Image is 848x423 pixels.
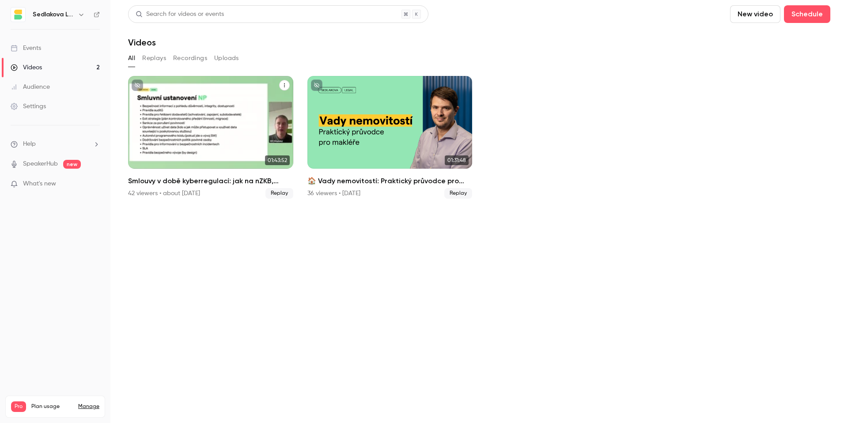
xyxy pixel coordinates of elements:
li: 🏠 Vady nemovitostí: Praktický průvodce pro makléře [307,76,473,199]
a: SpeakerHub [23,159,58,169]
span: Replay [265,188,293,199]
div: Audience [11,83,50,91]
div: Settings [11,102,46,111]
section: Videos [128,5,830,418]
a: 01:31:48🏠 Vady nemovitostí: Praktický průvodce pro makléře36 viewers • [DATE]Replay [307,76,473,199]
span: What's new [23,179,56,189]
li: Smlouvy v době kyberregulací: jak na nZKB, DORA a GDPR [128,76,293,199]
span: Help [23,140,36,149]
button: Replays [142,51,166,65]
h1: Videos [128,37,156,48]
span: new [63,160,81,169]
h2: Smlouvy v době kyberregulací: jak na nZKB, DORA a GDPR [128,176,293,186]
button: All [128,51,135,65]
button: Uploads [214,51,239,65]
a: 01:43:52Smlouvy v době kyberregulací: jak na nZKB, DORA a GDPR42 viewers • about [DATE]Replay [128,76,293,199]
li: help-dropdown-opener [11,140,100,149]
div: Events [11,44,41,53]
button: unpublished [311,79,322,91]
div: 42 viewers • about [DATE] [128,189,200,198]
ul: Videos [128,76,830,199]
button: Schedule [784,5,830,23]
img: Sedlakova Legal [11,8,25,22]
span: 01:43:52 [265,155,290,165]
div: 36 viewers • [DATE] [307,189,360,198]
div: Videos [11,63,42,72]
h6: Sedlakova Legal [33,10,74,19]
span: Replay [444,188,472,199]
button: Recordings [173,51,207,65]
button: unpublished [132,79,143,91]
span: 01:31:48 [445,155,469,165]
button: New video [730,5,780,23]
div: Search for videos or events [136,10,224,19]
h2: 🏠 Vady nemovitostí: Praktický průvodce pro makléře [307,176,473,186]
span: Pro [11,401,26,412]
span: Plan usage [31,403,73,410]
a: Manage [78,403,99,410]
